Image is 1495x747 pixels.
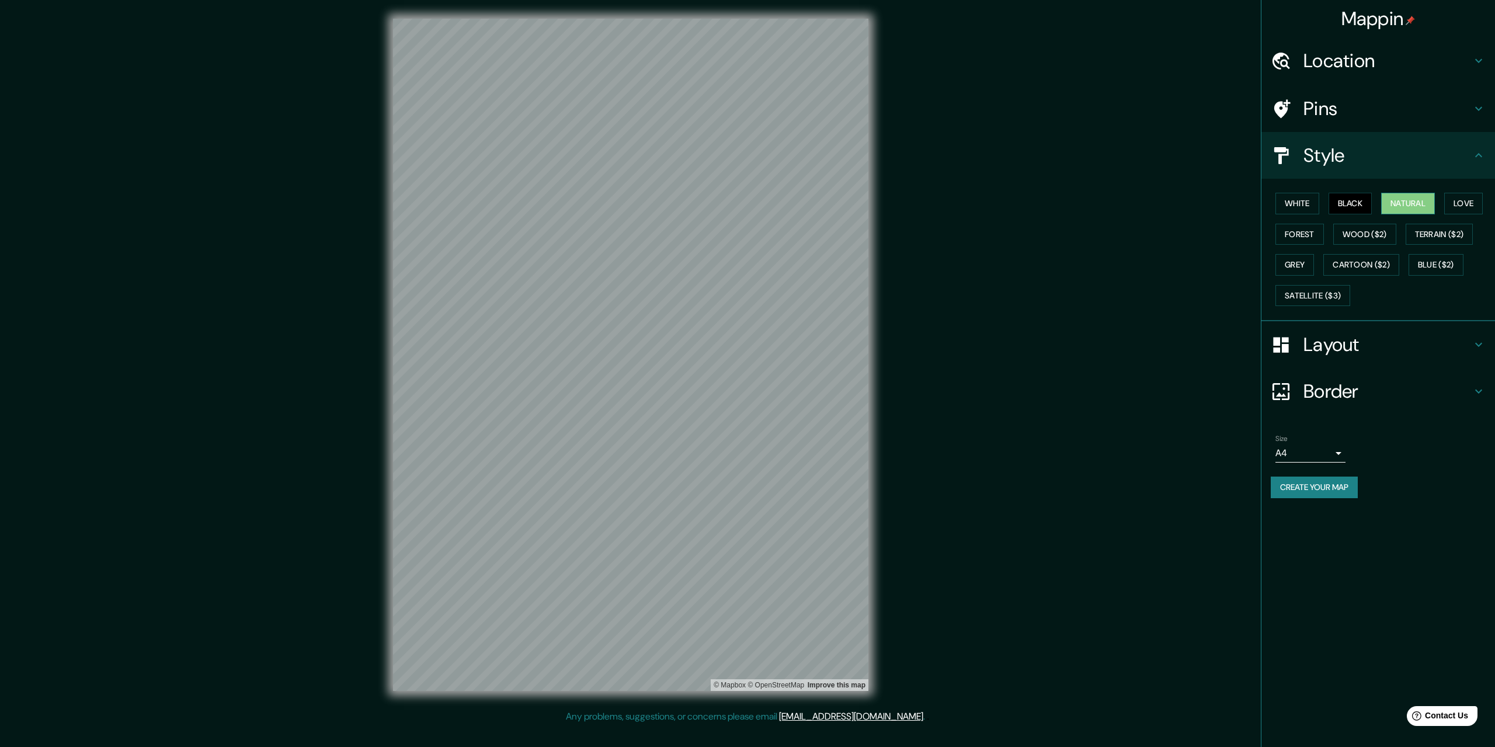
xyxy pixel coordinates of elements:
[1275,254,1314,276] button: Grey
[1303,380,1472,403] h4: Border
[1303,333,1472,356] h4: Layout
[1275,224,1324,245] button: Forest
[1303,97,1472,120] h4: Pins
[1261,132,1495,179] div: Style
[393,19,868,691] canvas: Map
[1381,193,1435,214] button: Natural
[1303,49,1472,72] h4: Location
[566,710,925,724] p: Any problems, suggestions, or concerns please email .
[1409,254,1463,276] button: Blue ($2)
[1391,701,1482,734] iframe: Help widget launcher
[1261,368,1495,415] div: Border
[1303,144,1472,167] h4: Style
[714,681,746,689] a: Mapbox
[1271,477,1358,498] button: Create your map
[1261,85,1495,132] div: Pins
[1275,434,1288,444] label: Size
[927,710,929,724] div: .
[1444,193,1483,214] button: Love
[1406,16,1415,25] img: pin-icon.png
[808,681,865,689] a: Map feedback
[1275,444,1345,463] div: A4
[1323,254,1399,276] button: Cartoon ($2)
[1333,224,1396,245] button: Wood ($2)
[747,681,804,689] a: OpenStreetMap
[1261,37,1495,84] div: Location
[1406,224,1473,245] button: Terrain ($2)
[1261,321,1495,368] div: Layout
[1329,193,1372,214] button: Black
[1275,285,1350,307] button: Satellite ($3)
[925,710,927,724] div: .
[1275,193,1319,214] button: White
[779,710,923,722] a: [EMAIL_ADDRESS][DOMAIN_NAME]
[1341,7,1416,30] h4: Mappin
